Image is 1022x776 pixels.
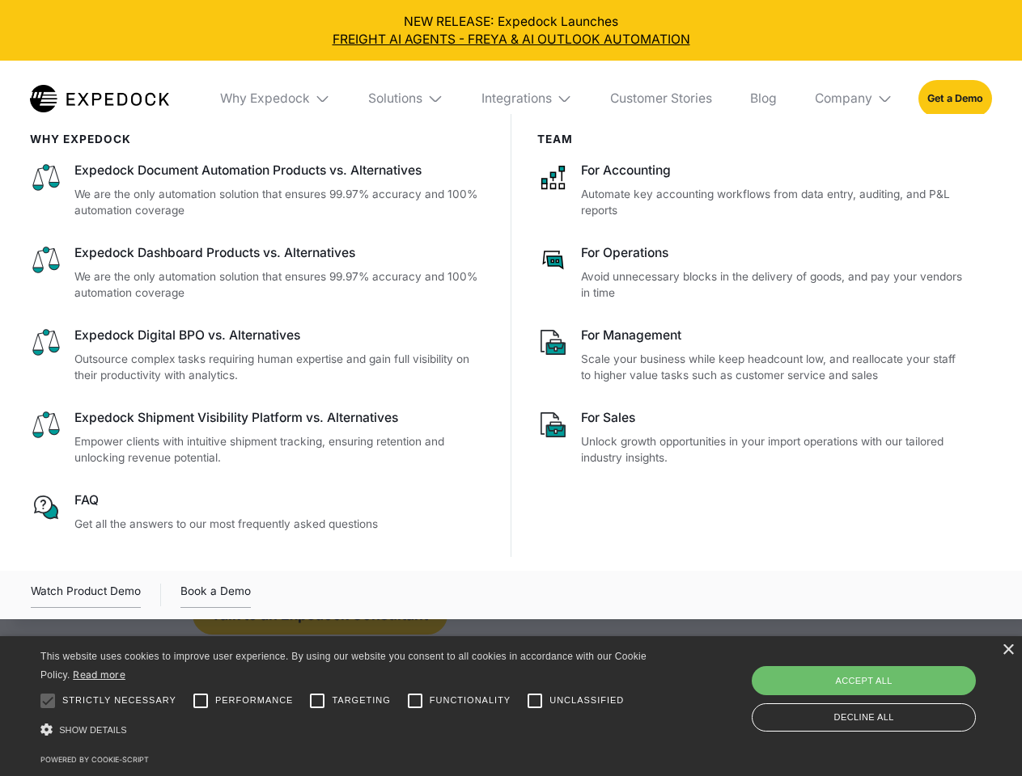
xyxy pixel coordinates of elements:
a: Get a Demo [918,80,992,116]
div: Integrations [469,61,585,137]
div: For Management [581,327,966,344]
a: For SalesUnlock growth opportunities in your import operations with our tailored industry insights. [537,409,967,466]
a: For AccountingAutomate key accounting workflows from data entry, auditing, and P&L reports [537,162,967,219]
div: Integrations [481,91,552,107]
p: We are the only automation solution that ensures 99.97% accuracy and 100% automation coverage [74,268,486,302]
div: Expedock Digital BPO vs. Alternatives [74,327,486,344]
div: Team [537,133,967,145]
div: Solutions [356,61,456,137]
a: Expedock Digital BPO vs. AlternativesOutsource complex tasks requiring human expertise and gain f... [30,327,486,384]
div: Expedock Shipment Visibility Platform vs. Alternatives [74,409,486,427]
a: For ManagementScale your business while keep headcount low, and reallocate your staff to higher v... [537,327,967,384]
p: Automate key accounting workflows from data entry, auditing, and P&L reports [581,186,966,219]
p: Scale your business while keep headcount low, and reallocate your staff to higher value tasks suc... [581,351,966,384]
span: Performance [215,694,294,707]
span: Show details [59,725,127,735]
div: Solutions [368,91,422,107]
a: open lightbox [31,582,141,608]
a: FAQGet all the answers to our most frequently asked questions [30,491,486,532]
a: Book a Demo [180,582,251,608]
a: Expedock Shipment Visibility Platform vs. AlternativesEmpower clients with intuitive shipment tra... [30,409,486,466]
p: Get all the answers to our most frequently asked questions [74,516,486,533]
span: Targeting [332,694,390,707]
a: For OperationsAvoid unnecessary blocks in the delivery of goods, and pay your vendors in time [537,244,967,302]
p: Avoid unnecessary blocks in the delivery of goods, and pay your vendors in time [581,268,966,302]
span: Functionality [430,694,511,707]
div: Expedock Document Automation Products vs. Alternatives [74,162,486,179]
a: Powered by cookie-script [40,755,149,764]
div: Show details [40,719,652,741]
div: FAQ [74,491,486,509]
p: Unlock growth opportunities in your import operations with our tailored industry insights. [581,433,966,466]
a: Expedock Dashboard Products vs. AlternativesWe are the only automation solution that ensures 99.9... [30,244,486,302]
a: Read more [73,668,125,681]
p: Outsource complex tasks requiring human expertise and gain full visibility on their productivity ... [74,351,486,384]
iframe: Chat Widget [753,601,1022,776]
a: Blog [737,61,789,137]
div: NEW RELEASE: Expedock Launches [13,13,1010,48]
a: FREIGHT AI AGENTS - FREYA & AI OUTLOOK AUTOMATION [13,31,1010,48]
span: Strictly necessary [62,694,176,707]
div: WHy Expedock [30,133,486,145]
a: Customer Stories [597,61,724,137]
div: For Accounting [581,162,966,179]
p: Empower clients with intuitive shipment tracking, ensuring retention and unlocking revenue potent... [74,433,486,466]
span: Unclassified [549,694,624,707]
span: This website uses cookies to improve user experience. By using our website you consent to all coo... [40,651,647,681]
div: For Sales [581,409,966,427]
p: We are the only automation solution that ensures 99.97% accuracy and 100% automation coverage [74,186,486,219]
div: Why Expedock [220,91,310,107]
div: Expedock Dashboard Products vs. Alternatives [74,244,486,262]
div: Why Expedock [207,61,343,137]
a: Expedock Document Automation Products vs. AlternativesWe are the only automation solution that en... [30,162,486,219]
div: For Operations [581,244,966,262]
div: Watch Product Demo [31,582,141,608]
div: Company [815,91,872,107]
div: Company [802,61,905,137]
